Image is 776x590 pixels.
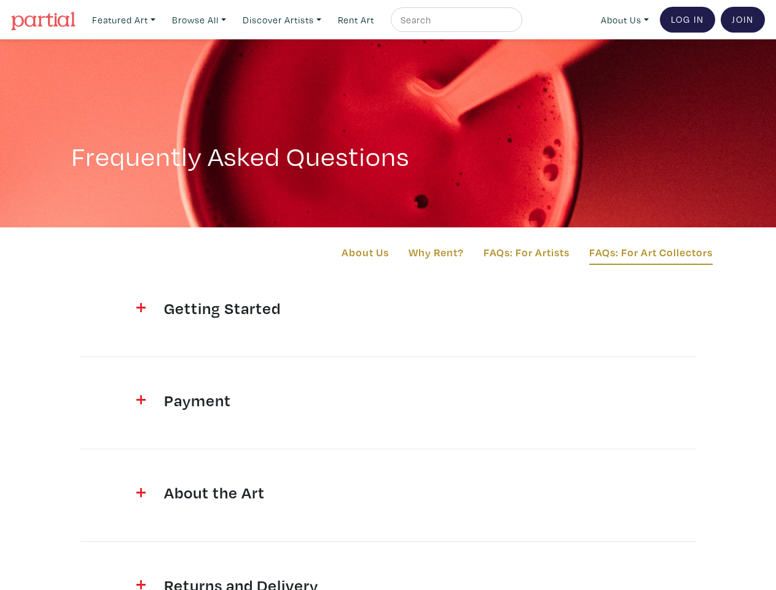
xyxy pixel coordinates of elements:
[136,395,146,404] img: plus.svg
[136,580,146,589] img: plus.svg
[332,7,380,33] a: Rent Art
[136,488,146,497] img: plus.svg
[342,244,389,261] a: About Us
[484,244,570,261] a: FAQs: For Artists
[721,7,765,33] a: Join
[595,7,654,33] a: About Us
[164,298,613,318] h4: Getting Started
[164,482,613,502] h4: About the Art
[589,244,713,265] a: FAQs: For Art Collectors
[136,303,146,312] img: plus.svg
[237,7,327,33] a: Discover Artists
[87,7,161,33] a: Featured Art
[399,12,511,28] input: Search
[71,106,705,172] h1: Frequently Asked Questions
[167,7,232,33] a: Browse All
[660,7,715,33] a: Log In
[164,390,613,410] h4: Payment
[409,244,464,261] a: Why Rent?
